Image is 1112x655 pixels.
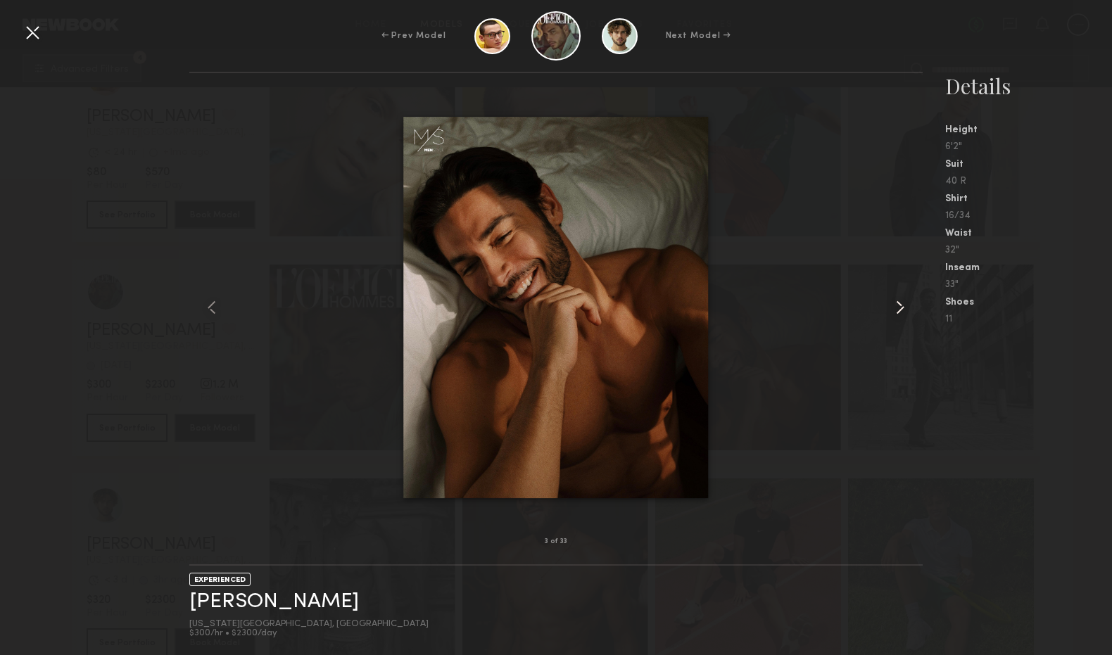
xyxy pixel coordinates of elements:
[945,314,1112,324] div: 11
[945,177,1112,186] div: 40 R
[945,142,1112,152] div: 6'2"
[381,30,446,42] div: ← Prev Model
[189,620,429,629] div: [US_STATE][GEOGRAPHIC_DATA], [GEOGRAPHIC_DATA]
[945,229,1112,239] div: Waist
[945,125,1112,135] div: Height
[945,263,1112,273] div: Inseam
[945,280,1112,290] div: 33"
[545,538,567,545] div: 3 of 33
[945,72,1112,100] div: Details
[189,591,359,613] a: [PERSON_NAME]
[666,30,731,42] div: Next Model →
[945,298,1112,307] div: Shoes
[945,211,1112,221] div: 16/34
[189,573,251,586] div: EXPERIENCED
[189,629,429,638] div: $300/hr • $2300/day
[945,194,1112,204] div: Shirt
[945,160,1112,170] div: Suit
[945,246,1112,255] div: 32"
